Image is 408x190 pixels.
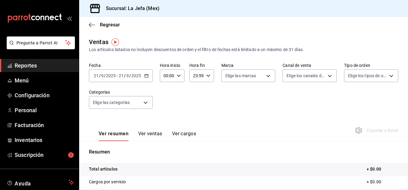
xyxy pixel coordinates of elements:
span: Elige los canales de venta [287,73,325,79]
span: / [104,73,106,78]
span: Configuración [15,91,74,99]
span: Reportes [15,61,74,70]
span: Personal [15,106,74,114]
label: Fecha [89,63,153,67]
div: Ventas [89,37,108,47]
label: Hora fin [189,63,214,67]
span: Pregunta a Parrot AI [16,40,65,46]
label: Canal de venta [283,63,337,67]
div: navigation tabs [99,131,196,141]
span: Menú [15,76,74,85]
label: Marca [221,63,276,67]
button: Regresar [89,22,120,28]
span: - [117,73,118,78]
input: -- [93,73,99,78]
span: / [129,73,131,78]
button: open_drawer_menu [67,16,72,21]
a: Pregunta a Parrot AI [4,44,75,50]
span: Elige los tipos de orden [348,73,387,79]
label: Tipo de orden [344,63,398,67]
button: Ver cargos [172,131,196,141]
span: Elige las categorías [93,99,130,105]
input: ---- [106,73,116,78]
button: Pregunta a Parrot AI [7,36,75,49]
input: -- [126,73,129,78]
span: / [124,73,126,78]
p: Total artículos [89,166,118,172]
span: Regresar [100,22,120,28]
input: ---- [131,73,141,78]
span: Ayuda [15,179,66,186]
div: Los artículos listados no incluyen descuentos de orden y el filtro de fechas está limitado a un m... [89,47,398,53]
input: -- [118,73,124,78]
input: -- [101,73,104,78]
span: Facturación [15,121,74,129]
h3: Sucursal: La Jefa (Mex) [101,5,160,12]
label: Categorías [89,90,153,94]
p: + $0.00 [367,179,398,185]
p: Cargos por servicio [89,179,126,185]
p: + $0.00 [367,166,398,172]
span: Elige las marcas [225,73,256,79]
button: Ver resumen [99,131,128,141]
span: Inventarios [15,136,74,144]
label: Hora inicio [160,63,185,67]
img: Tooltip marker [111,38,119,46]
p: Resumen [89,148,398,156]
button: Ver ventas [138,131,162,141]
span: Suscripción [15,151,74,159]
span: / [99,73,101,78]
